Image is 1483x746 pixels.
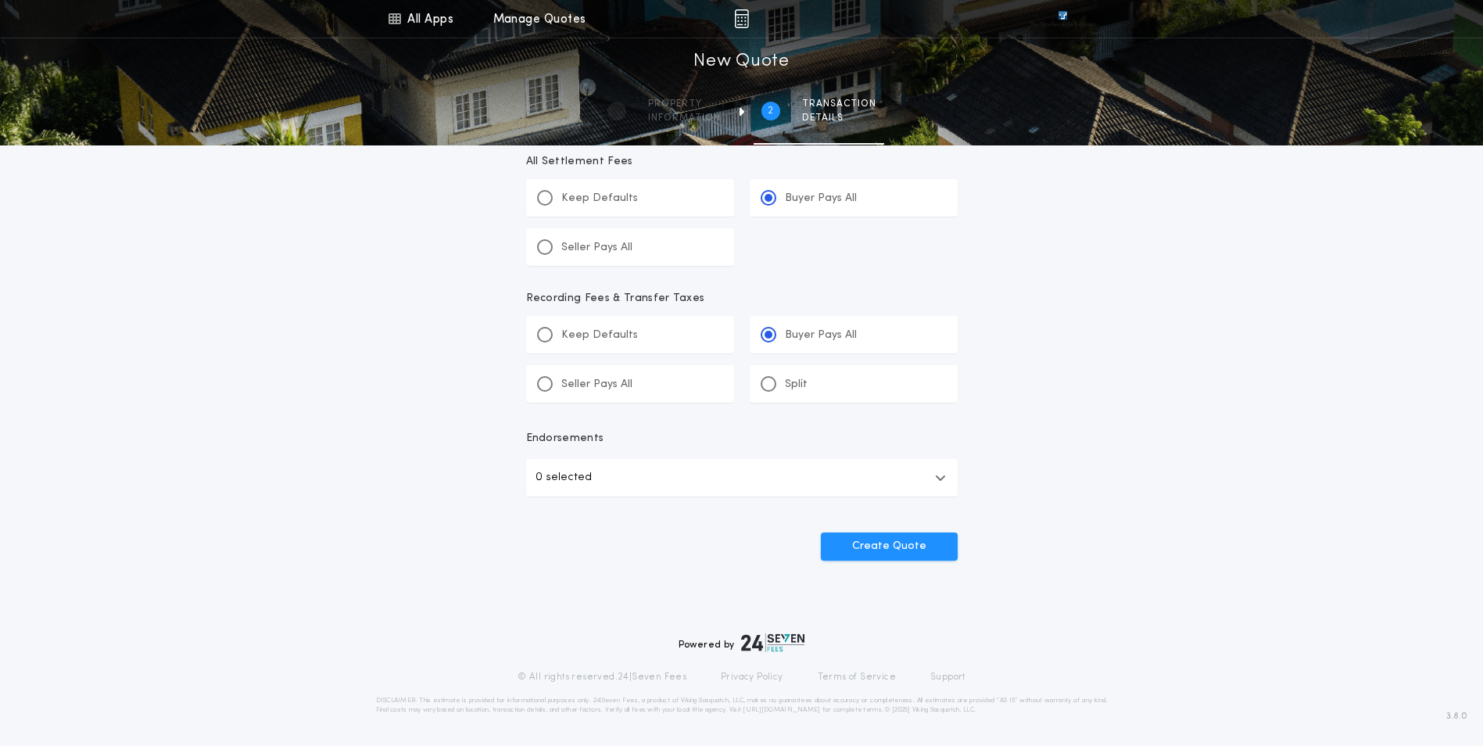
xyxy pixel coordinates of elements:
span: Transaction [802,98,876,110]
p: Endorsements [526,431,958,447]
p: Keep Defaults [561,328,638,343]
img: logo [741,633,805,652]
a: Support [930,671,965,683]
p: Seller Pays All [561,240,632,256]
button: Create Quote [821,533,958,561]
span: Property [648,98,721,110]
p: All Settlement Fees [526,154,958,170]
h2: 2 [768,105,773,117]
p: Buyer Pays All [785,328,857,343]
a: Terms of Service [818,671,896,683]
p: Split [785,377,808,393]
p: Buyer Pays All [785,191,857,206]
p: © All rights reserved. 24|Seven Fees [518,671,686,683]
a: [URL][DOMAIN_NAME] [743,707,820,713]
a: Privacy Policy [721,671,783,683]
p: DISCLAIMER: This estimate is provided for informational purposes only. 24|Seven Fees, a product o... [376,696,1108,715]
h1: New Quote [693,49,789,74]
img: img [734,9,749,28]
p: Recording Fees & Transfer Taxes [526,291,958,307]
span: details [802,112,876,124]
p: Seller Pays All [561,377,632,393]
div: Powered by [679,633,805,652]
span: 3.8.0 [1446,709,1467,723]
button: 0 selected [526,459,958,497]
span: information [648,112,721,124]
img: vs-icon [1030,11,1095,27]
p: 0 selected [536,468,592,487]
p: Keep Defaults [561,191,638,206]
